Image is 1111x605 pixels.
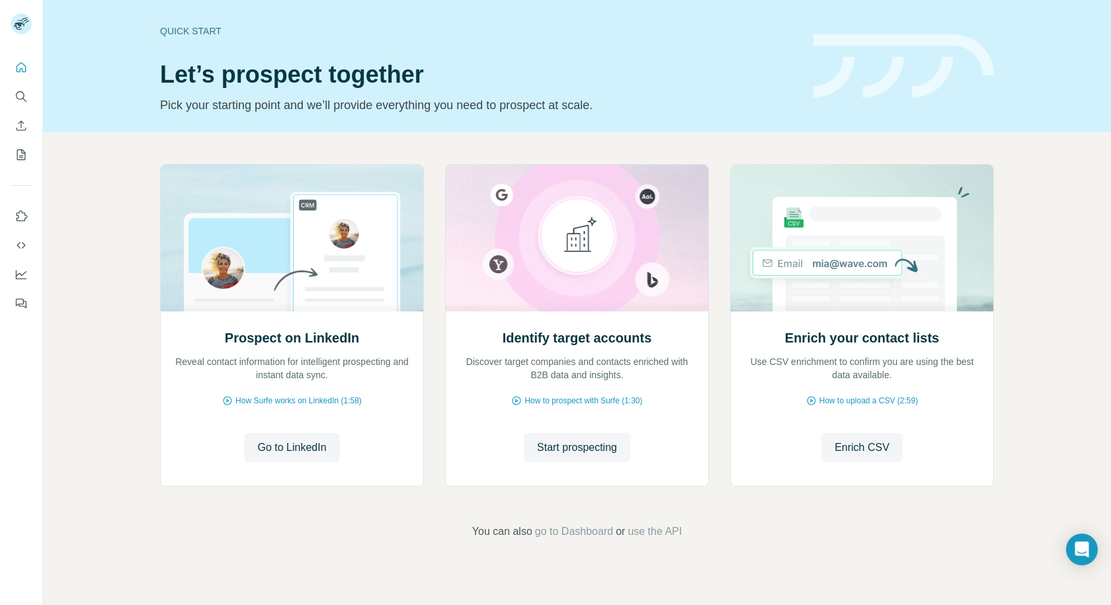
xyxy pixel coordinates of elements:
[616,524,625,540] span: or
[813,34,994,99] img: banner
[503,329,652,347] h2: Identify target accounts
[11,143,32,167] button: My lists
[835,440,889,456] span: Enrich CSV
[785,329,939,347] h2: Enrich your contact lists
[11,262,32,286] button: Dashboard
[11,233,32,257] button: Use Surfe API
[257,440,326,456] span: Go to LinkedIn
[821,433,903,462] button: Enrich CSV
[535,524,613,540] button: go to Dashboard
[459,355,695,382] p: Discover target companies and contacts enriched with B2B data and insights.
[1066,534,1098,565] div: Open Intercom Messenger
[11,56,32,79] button: Quick start
[160,24,798,38] div: Quick start
[160,61,798,88] h1: Let’s prospect together
[174,355,410,382] p: Reveal contact information for intelligent prospecting and instant data sync.
[819,395,918,407] span: How to upload a CSV (2:59)
[225,329,359,347] h2: Prospect on LinkedIn
[11,204,32,228] button: Use Surfe on LinkedIn
[11,85,32,108] button: Search
[445,165,709,311] img: Identify target accounts
[160,96,798,114] p: Pick your starting point and we’ll provide everything you need to prospect at scale.
[524,395,642,407] span: How to prospect with Surfe (1:30)
[472,524,532,540] span: You can also
[11,114,32,138] button: Enrich CSV
[11,292,32,315] button: Feedback
[744,355,980,382] p: Use CSV enrichment to confirm you are using the best data available.
[730,165,994,311] img: Enrich your contact lists
[244,433,339,462] button: Go to LinkedIn
[235,395,362,407] span: How Surfe works on LinkedIn (1:58)
[628,524,682,540] button: use the API
[524,433,630,462] button: Start prospecting
[160,165,424,311] img: Prospect on LinkedIn
[537,440,617,456] span: Start prospecting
